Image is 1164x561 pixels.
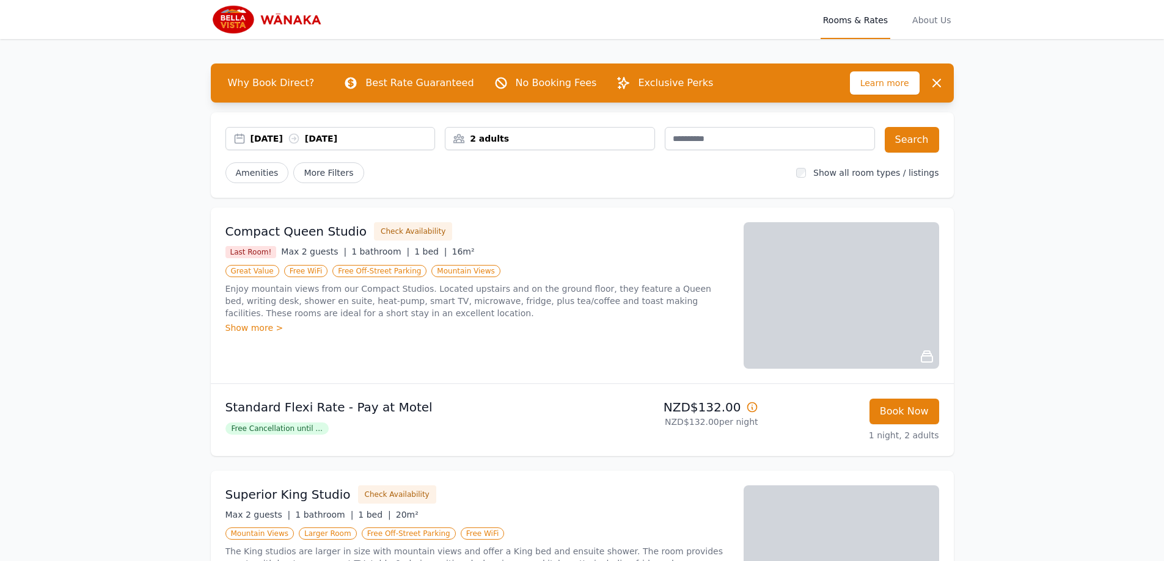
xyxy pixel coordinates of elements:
label: Show all room types / listings [813,168,939,178]
h3: Compact Queen Studio [225,223,367,240]
span: Larger Room [299,527,357,540]
button: Search [885,127,939,153]
p: 1 night, 2 adults [768,429,939,441]
span: Free WiFi [284,265,328,277]
span: 1 bathroom | [295,510,353,519]
p: NZD$132.00 [587,399,758,416]
img: Bella Vista Wanaka [211,5,328,34]
button: Book Now [869,399,939,424]
span: Free Cancellation until ... [225,422,329,435]
span: 16m² [452,247,475,256]
span: Why Book Direct? [218,71,324,95]
h3: Superior King Studio [225,486,351,503]
span: Learn more [850,71,920,95]
p: Standard Flexi Rate - Pay at Motel [225,399,577,416]
span: Free WiFi [461,527,505,540]
p: No Booking Fees [516,76,597,90]
span: Max 2 guests | [281,247,346,256]
span: 1 bed | [358,510,390,519]
span: Free Off-Street Parking [362,527,456,540]
p: Enjoy mountain views from our Compact Studios. Located upstairs and on the ground floor, they fea... [225,283,729,319]
button: Amenities [225,162,289,183]
p: NZD$132.00 per night [587,416,758,428]
div: [DATE] [DATE] [251,132,435,145]
div: 2 adults [445,132,654,145]
span: Mountain Views [431,265,500,277]
span: Last Room! [225,246,277,258]
span: Great Value [225,265,279,277]
p: Exclusive Perks [638,76,713,90]
span: 20m² [396,510,419,519]
span: 1 bathroom | [351,247,409,256]
button: Check Availability [358,485,436,504]
span: Free Off-Street Parking [332,265,426,277]
span: 1 bed | [414,247,447,256]
button: Check Availability [374,222,452,241]
span: More Filters [293,162,364,183]
div: Show more > [225,322,729,334]
span: Max 2 guests | [225,510,291,519]
span: Mountain Views [225,527,294,540]
p: Best Rate Guaranteed [365,76,474,90]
